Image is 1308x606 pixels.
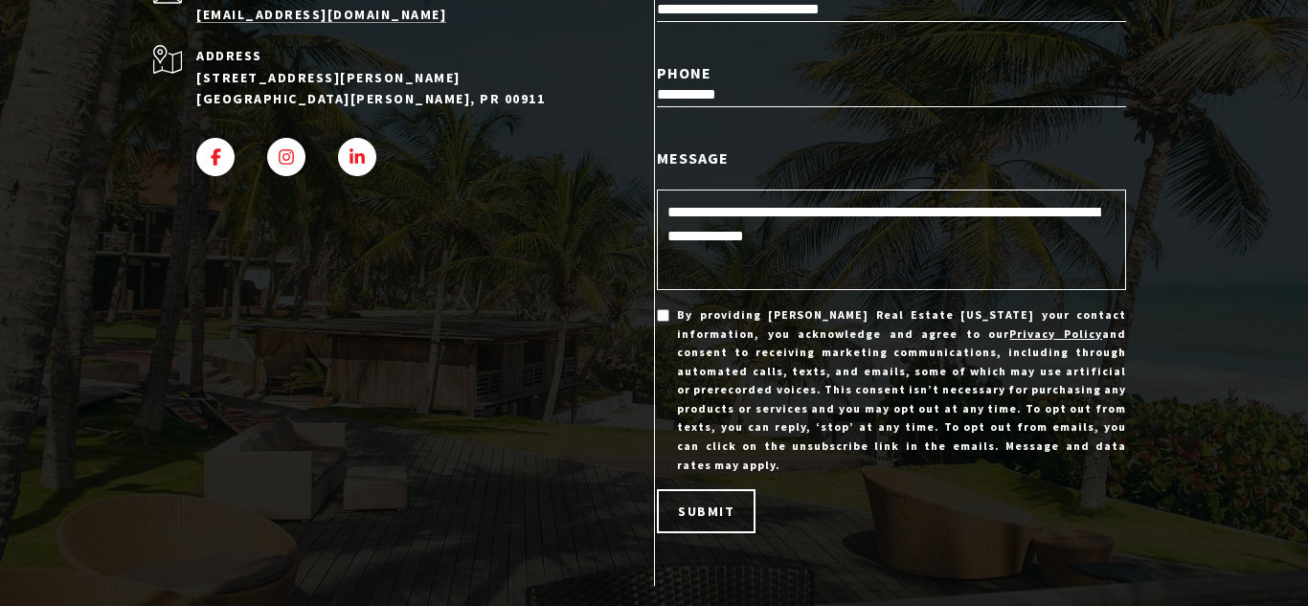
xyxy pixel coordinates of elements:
div: Call or text [DATE], we are here to help! [20,61,277,75]
span: [PHONE_NUMBER] [79,90,238,109]
span: I agree to be contacted by [PERSON_NAME] International Real Estate PR via text, call & email. To ... [24,118,273,154]
span: Submit [678,503,734,520]
a: LINKEDIN - open in a new tab [338,138,376,176]
a: Privacy Policy - open in a new tab [1009,326,1102,341]
span: By providing [PERSON_NAME] Real Estate [US_STATE] your contact information, you acknowledge and a... [677,305,1126,474]
label: Message [657,146,1126,170]
input: By providing [PERSON_NAME] Real Estate [US_STATE] your contact information, you acknowledge and a... [657,309,669,322]
div: Do you have questions? [20,43,277,56]
a: FACEBOOK - open in a new tab [196,138,235,176]
p: Address [196,45,604,66]
button: Submit [657,489,755,533]
a: [EMAIL_ADDRESS][DOMAIN_NAME] [196,6,446,23]
label: Phone [657,60,1126,85]
p: [STREET_ADDRESS][PERSON_NAME] [GEOGRAPHIC_DATA][PERSON_NAME], PR 00911 [196,67,604,110]
a: INSTAGRAM - open in a new tab [267,138,305,176]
